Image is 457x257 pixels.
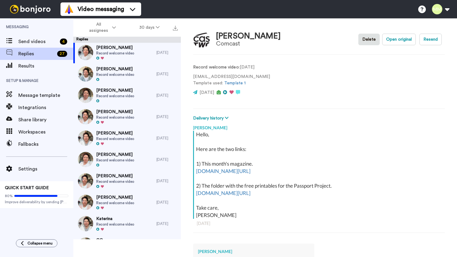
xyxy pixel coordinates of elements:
button: Open original [382,34,416,45]
a: [PERSON_NAME]Record welcome video[DATE] [73,42,181,63]
div: [DATE] [156,178,178,183]
div: [PERSON_NAME] [193,122,445,131]
a: [PERSON_NAME]Record welcome video[DATE] [73,85,181,106]
a: [PERSON_NAME]Record welcome video[DATE] [73,106,181,127]
span: Katerina [96,216,134,222]
span: Video messaging [78,5,124,13]
button: Delivery history [193,115,230,122]
span: [PERSON_NAME] [96,66,134,72]
div: [DATE] [156,200,178,205]
a: [PERSON_NAME]Record welcome video[DATE] [73,192,181,213]
img: Image of Patty [193,31,210,48]
span: [PERSON_NAME] [96,109,134,115]
button: Export all results that match these filters now. [171,23,180,32]
div: [DATE] [156,93,178,98]
div: [DATE] [156,221,178,226]
span: Workspaces [18,128,73,136]
div: [DATE] [197,220,441,226]
a: [DOMAIN_NAME][URL] [196,190,250,196]
a: [PERSON_NAME]Record welcome video[DATE] [73,127,181,149]
button: Resend [419,34,442,45]
span: [PERSON_NAME] [96,45,134,51]
div: [PERSON_NAME] [216,32,281,41]
img: 12e759d0-36d4-450e-a4f8-67658229442c-thumb.jpg [78,152,93,167]
span: Record welcome video [96,115,134,120]
span: [PERSON_NAME] [96,152,134,158]
div: 4 [60,39,67,45]
img: 6563a3bf-c9b5-45c3-a9f6-bac19859e4f2-thumb.jpg [78,173,93,189]
div: [DATE] [156,50,178,55]
span: Record welcome video [96,136,134,141]
span: Message template [18,92,73,99]
button: All assignees [75,19,128,36]
span: Record welcome video [96,94,134,98]
div: [DATE] [156,157,178,162]
div: [DATE] [156,72,178,76]
a: Template 1 [224,81,246,85]
img: 9d046073-c80c-41cf-80b7-68915a98b61b-thumb.jpg [78,88,93,103]
span: Settings [18,165,73,173]
div: Replies [73,37,181,43]
button: 30 days [128,22,171,33]
span: Share library [18,116,73,123]
button: Collapse menu [16,239,57,247]
span: Fallbacks [18,141,73,148]
div: [PERSON_NAME] [198,248,309,255]
span: Integrations [18,104,73,111]
span: [PERSON_NAME] [96,173,134,179]
p: : [DATE] [193,64,270,71]
span: [DATE] [199,90,214,95]
a: KaterinaRecord welcome video[DATE] [73,213,181,234]
span: Collapse menu [27,241,53,246]
span: Record welcome video [96,51,134,56]
span: Improve deliverability by sending [PERSON_NAME]’s from your own email [5,200,68,204]
span: CC [96,237,134,243]
span: 80% [5,193,13,198]
span: Record welcome video [96,200,134,205]
div: [DATE] [156,136,178,141]
a: [DOMAIN_NAME][URL] [196,168,250,174]
img: vm-color.svg [64,4,74,14]
span: Send videos [18,38,57,45]
img: 8ac43802-5d41-4923-96ff-11ab6cc38ab5-thumb.jpg [78,237,93,253]
a: [PERSON_NAME]Record welcome video[DATE] [73,149,181,170]
div: Hello, Here are the two links: 1) This month's magazine. 2) The folder with the free printables f... [196,131,443,219]
span: [PERSON_NAME] [96,87,134,94]
strong: Record welcome video [193,65,239,69]
span: Results [18,62,73,70]
img: bj-logo-header-white.svg [7,5,53,13]
span: Record welcome video [96,222,134,227]
img: b20ea7e7-9991-4487-afd9-631f26426101-thumb.jpg [78,130,93,146]
span: Replies [18,50,55,57]
span: All assignees [86,21,111,34]
img: 26109a0b-557c-46dd-b36c-750668805b46-thumb.jpg [78,66,93,82]
img: 94460827-2956-4c88-888d-2415cbabfa73-thumb.jpg [78,109,93,124]
div: [DATE] [156,114,178,119]
a: [PERSON_NAME]Record welcome video[DATE] [73,63,181,85]
span: [PERSON_NAME] [96,130,134,136]
div: Comcast [216,40,281,47]
button: Delete [358,34,380,45]
span: QUICK START GUIDE [5,186,49,190]
img: 742cfeda-47b5-4091-8bb0-4fc4a73e1d52-thumb.jpg [78,45,93,60]
a: CCRecord welcome video[DATE] [73,234,181,256]
span: Record welcome video [96,179,134,184]
img: d71fc6aa-e667-4c4c-aae6-87840436af5f-thumb.jpg [78,216,93,231]
a: [PERSON_NAME]Record welcome video[DATE] [73,170,181,192]
span: [PERSON_NAME] [96,194,134,200]
p: [EMAIL_ADDRESS][DOMAIN_NAME] Template used: [193,74,270,86]
img: 28daeb50-6a9d-4ed0-8d20-e7f1deb2b80a-thumb.jpg [78,195,93,210]
img: export.svg [173,26,178,31]
div: 27 [57,51,67,57]
span: Record welcome video [96,158,134,163]
span: Record welcome video [96,72,134,77]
